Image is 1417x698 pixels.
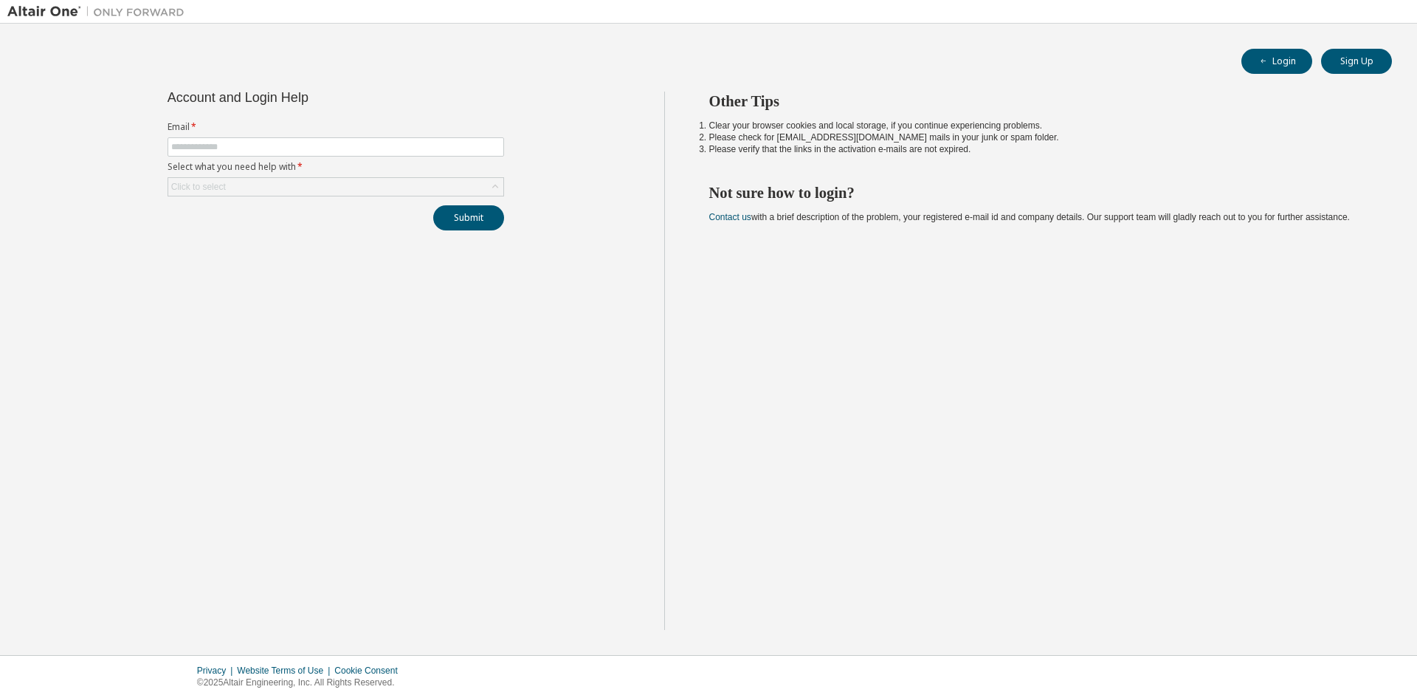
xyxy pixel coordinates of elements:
[168,92,437,103] div: Account and Login Help
[709,183,1366,202] h2: Not sure how to login?
[1321,49,1392,74] button: Sign Up
[709,143,1366,155] li: Please verify that the links in the activation e-mails are not expired.
[168,178,503,196] div: Click to select
[709,92,1366,111] h2: Other Tips
[709,120,1366,131] li: Clear your browser cookies and local storage, if you continue experiencing problems.
[168,161,504,173] label: Select what you need help with
[1241,49,1312,74] button: Login
[709,212,1350,222] span: with a brief description of the problem, your registered e-mail id and company details. Our suppo...
[433,205,504,230] button: Submit
[168,121,504,133] label: Email
[237,665,334,677] div: Website Terms of Use
[197,665,237,677] div: Privacy
[197,677,407,689] p: © 2025 Altair Engineering, Inc. All Rights Reserved.
[171,181,226,193] div: Click to select
[334,665,406,677] div: Cookie Consent
[7,4,192,19] img: Altair One
[709,131,1366,143] li: Please check for [EMAIL_ADDRESS][DOMAIN_NAME] mails in your junk or spam folder.
[709,212,751,222] a: Contact us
